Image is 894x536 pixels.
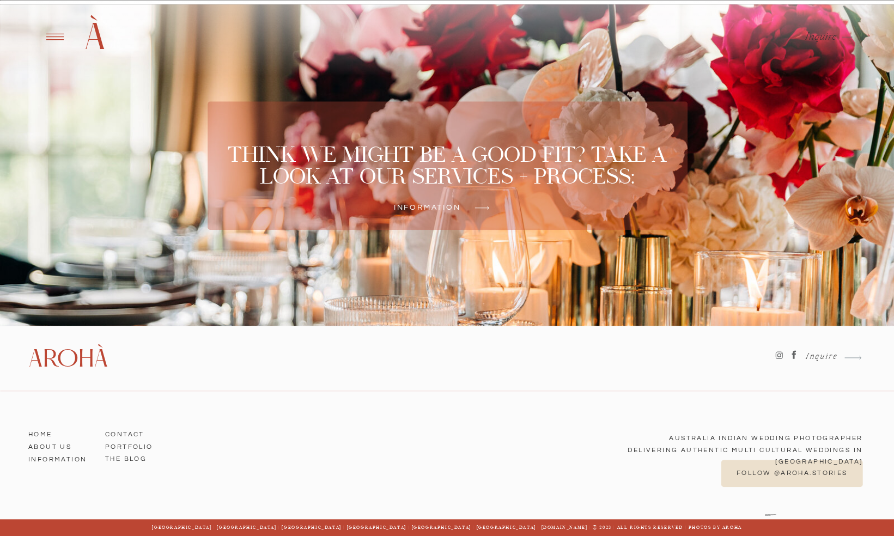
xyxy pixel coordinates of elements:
p: Australia Indian Wedding Photographer Delivering Authentic multi cultural Weddings in [GEOGRAPHIC... [572,433,862,457]
a: Contact [105,428,167,437]
a: Information [373,204,482,211]
a: Think we might be a good fit? TAKE A LOOK AT OUR SERVICES + PROCESS: [212,144,683,186]
a: Information [28,453,90,462]
a: Inquire [801,352,837,363]
a: Victoria Photographer Listings [765,515,773,516]
a: ABOUT US [28,440,90,450]
a: HOME [28,428,90,437]
h3: [GEOGRAPHIC_DATA] | [GEOGRAPHIC_DATA] | [GEOGRAPHIC_DATA] | [GEOGRAPHIC_DATA] | [GEOGRAPHIC_DATA]... [120,524,774,531]
div: Our website has been reviewed and approved by [DOMAIN_NAME] - [765,514,776,519]
a: Portfolio [105,440,167,450]
a: À [78,14,111,60]
a: follow @aroha.stories [735,470,848,477]
a: The BLOG [105,452,167,462]
a: Arohà [28,345,105,370]
a: Inquire [805,32,837,42]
